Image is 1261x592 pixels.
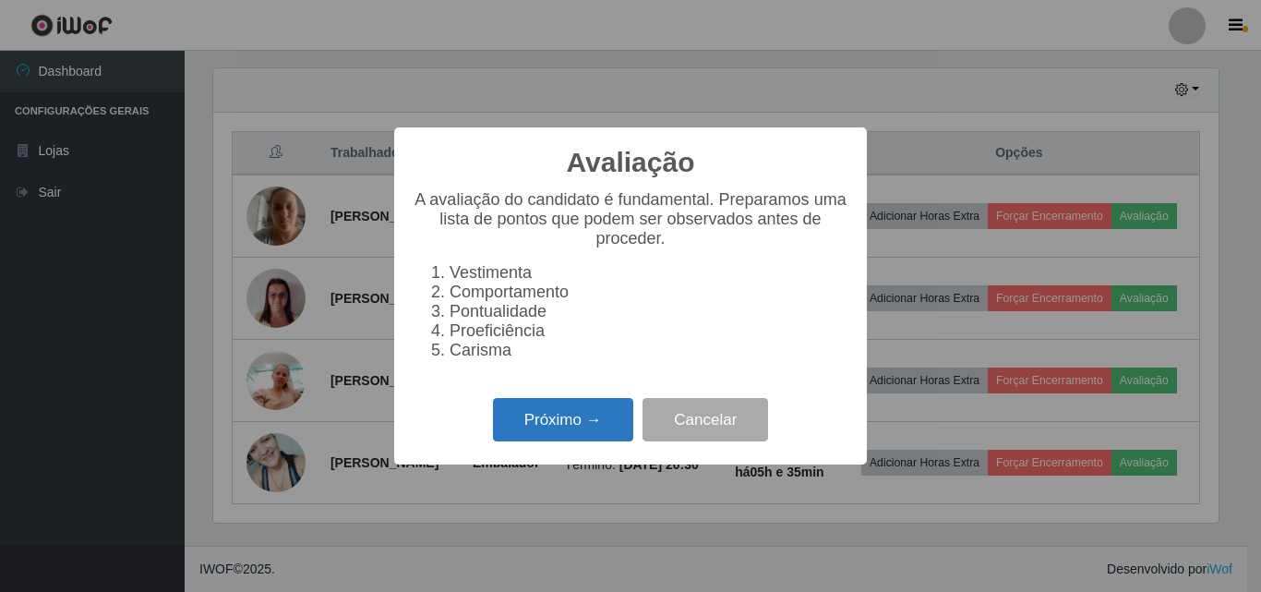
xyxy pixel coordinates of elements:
[567,146,695,179] h2: Avaliação
[413,190,848,248] p: A avaliação do candidato é fundamental. Preparamos uma lista de pontos que podem ser observados a...
[643,398,768,441] button: Cancelar
[450,263,848,283] li: Vestimenta
[450,302,848,321] li: Pontualidade
[450,341,848,360] li: Carisma
[493,398,633,441] button: Próximo →
[450,283,848,302] li: Comportamento
[450,321,848,341] li: Proeficiência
